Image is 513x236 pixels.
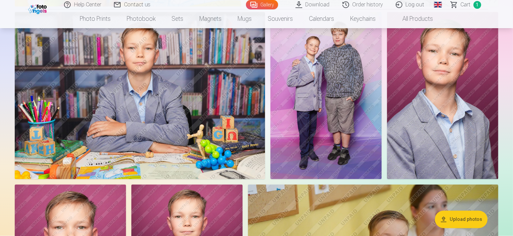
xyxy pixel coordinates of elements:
span: Сart [461,1,471,9]
button: Upload photos [435,210,488,228]
a: Photo prints [72,9,119,28]
a: Souvenirs [260,9,301,28]
span: 1 [473,1,481,9]
a: All products [384,9,441,28]
a: Mugs [230,9,260,28]
a: Magnets [192,9,230,28]
a: Calendars [301,9,342,28]
a: Keychains [342,9,384,28]
a: Photobook [119,9,164,28]
img: /fa1 [28,3,49,14]
a: Sets [164,9,192,28]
